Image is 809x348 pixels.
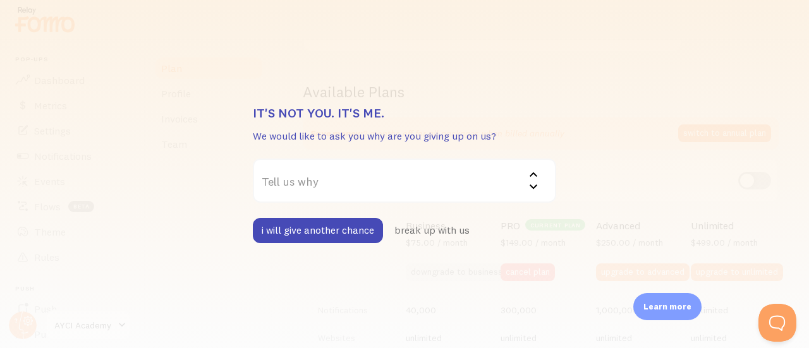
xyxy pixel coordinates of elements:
div: Learn more [633,293,702,320]
h3: It's not you. It's me. [253,105,556,121]
iframe: Help Scout Beacon - Open [758,304,796,342]
label: Tell us why [253,159,556,203]
button: i will give another chance [253,218,383,243]
p: Learn more [643,301,691,313]
button: break up with us [386,218,478,243]
p: We would like to ask you why are you giving up on us? [253,129,556,143]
